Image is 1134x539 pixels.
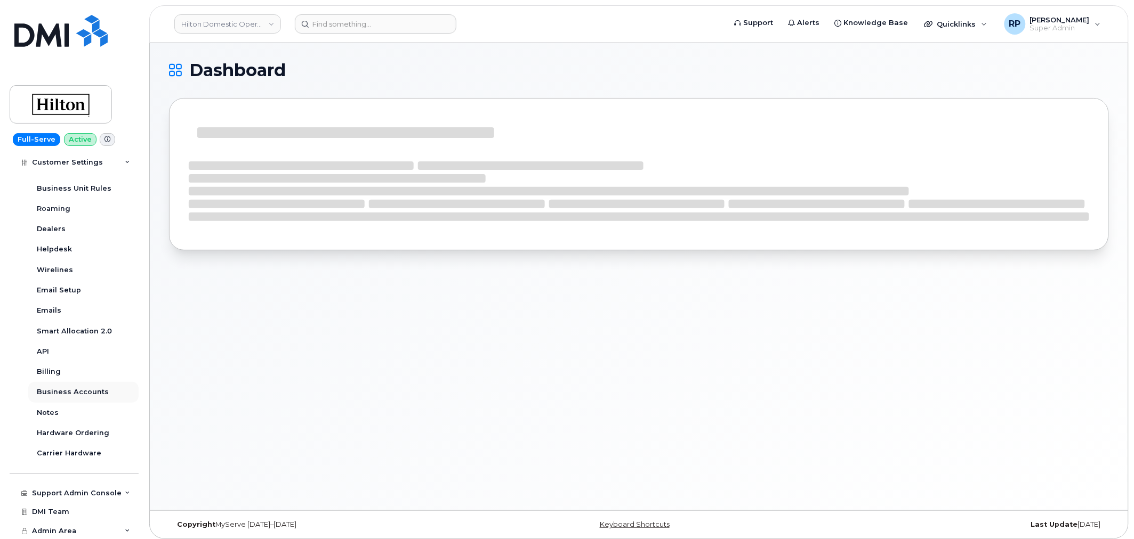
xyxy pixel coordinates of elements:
div: [DATE] [795,520,1109,529]
strong: Last Update [1031,520,1078,528]
strong: Copyright [177,520,215,528]
span: Dashboard [189,62,286,78]
iframe: Messenger Launcher [1088,493,1126,531]
div: MyServe [DATE]–[DATE] [169,520,482,529]
a: Keyboard Shortcuts [600,520,670,528]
